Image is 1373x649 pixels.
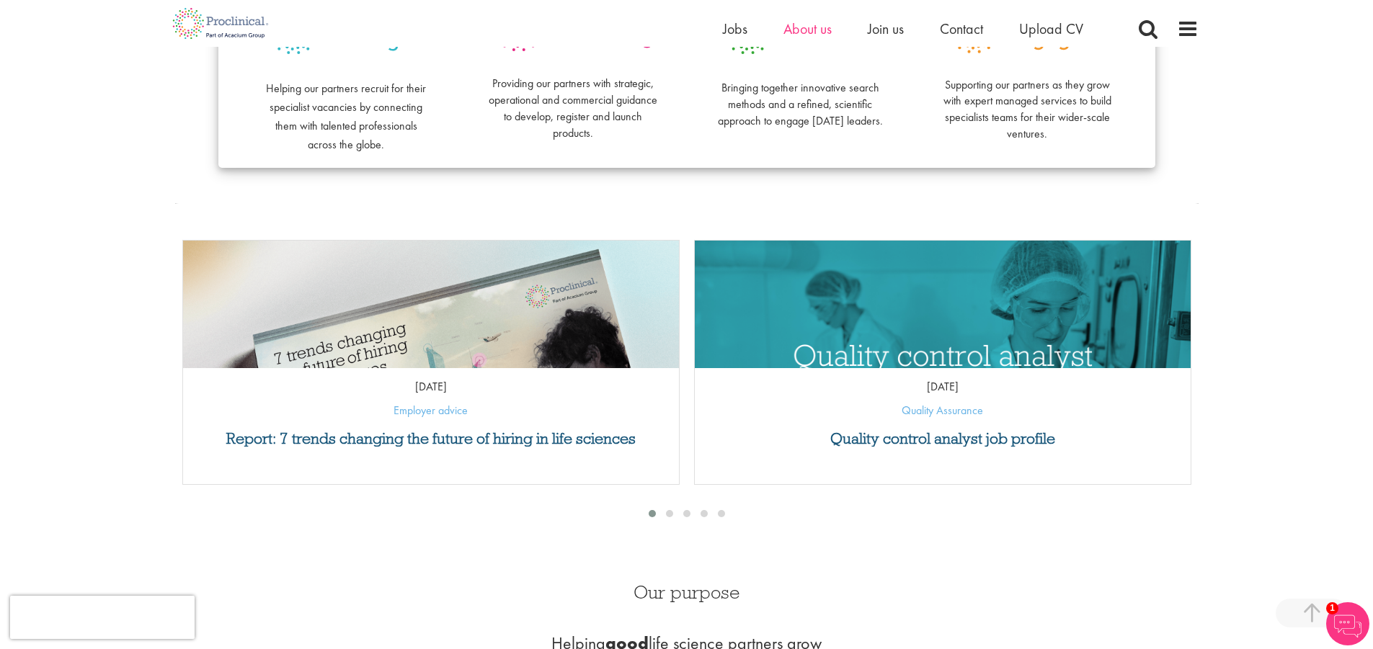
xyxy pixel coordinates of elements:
[902,403,983,418] a: Quality Assurance
[183,241,679,519] img: Proclinical: Life sciences hiring trends report 2025
[489,60,658,142] p: Providing our partners with strategic, operational and commercial guidance to develop, register a...
[183,241,679,368] a: Link to a post
[695,379,1191,395] p: [DATE]
[723,19,747,38] a: Jobs
[349,583,1024,601] h3: Our purpose
[394,403,468,418] a: Employer advice
[695,241,1191,368] a: Link to a post
[943,61,1112,143] p: Supporting our partners as they grow with expert managed services to build specialists teams for ...
[266,81,426,152] span: Helping our partners recruit for their specialist vacancies by connecting them with talented prof...
[940,19,983,38] a: Contact
[695,241,1191,498] img: quality control analyst job profile
[1326,602,1338,614] span: 1
[183,379,679,395] p: [DATE]
[716,63,885,129] p: Bringing together innovative search methods and a refined, scientific approach to engage [DATE] l...
[10,596,195,639] iframe: reCAPTCHA
[1326,602,1369,645] img: Chatbot
[868,19,904,38] a: Join us
[702,431,1183,447] a: Quality control analyst job profile
[190,431,672,447] a: Report: 7 trends changing the future of hiring in life sciences
[783,19,832,38] a: About us
[1019,19,1083,38] a: Upload CV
